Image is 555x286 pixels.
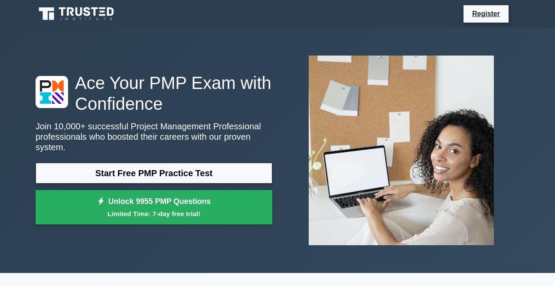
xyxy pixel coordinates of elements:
p: Join 10,000+ successful Project Management Professional professionals who boosted their careers w... [36,121,272,152]
a: Unlock 9955 PMP QuestionsLimited Time: 7-day free trial! [36,190,272,225]
small: Limited Time: 7-day free trial! [46,209,261,219]
h1: Ace Your PMP Exam with Confidence [36,72,272,114]
a: Register [467,8,505,19]
a: Start Free PMP Practice Test [36,163,272,184]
